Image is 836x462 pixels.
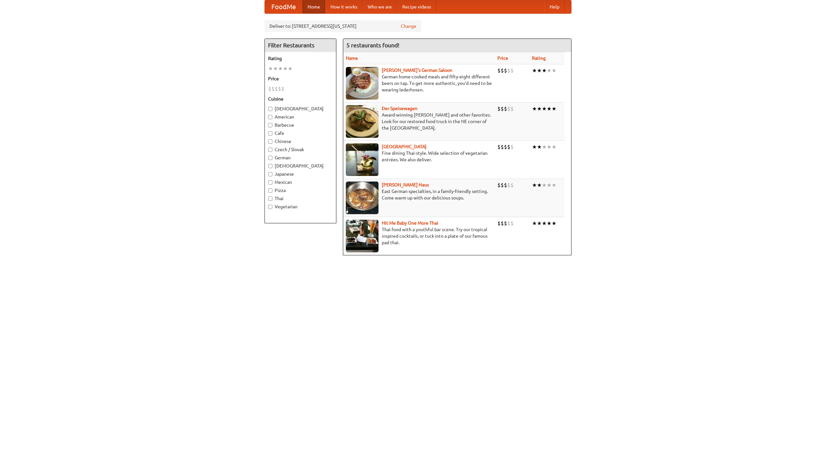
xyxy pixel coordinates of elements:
h5: Cuisine [268,96,333,102]
li: $ [501,105,504,112]
a: Recipe videos [397,0,436,13]
li: ★ [547,67,552,74]
input: Chinese [268,139,272,144]
li: ★ [542,143,547,151]
li: ★ [532,105,537,112]
li: ★ [537,143,542,151]
li: ★ [552,220,556,227]
ng-pluralize: 5 restaurants found! [346,42,399,48]
li: $ [504,143,507,151]
img: speisewagen.jpg [346,105,378,138]
a: [PERSON_NAME] Haus [382,182,429,187]
li: ★ [532,143,537,151]
img: babythai.jpg [346,220,378,252]
li: ★ [537,67,542,74]
label: [DEMOGRAPHIC_DATA] [268,163,333,169]
input: Vegetarian [268,205,272,209]
li: ★ [542,182,547,189]
li: ★ [552,105,556,112]
img: esthers.jpg [346,67,378,100]
li: ★ [542,67,547,74]
label: [DEMOGRAPHIC_DATA] [268,105,333,112]
li: $ [507,67,510,74]
li: $ [507,182,510,189]
li: $ [510,143,514,151]
li: $ [507,220,510,227]
p: East German specialties, in a family-friendly setting. Come warm up with our delicious soups. [346,188,492,201]
li: $ [507,143,510,151]
input: Czech / Slovak [268,148,272,152]
label: Thai [268,195,333,202]
a: FoodMe [265,0,302,13]
h4: Filter Restaurants [265,39,336,52]
a: Hit Me Baby One More Thai [382,220,438,226]
li: $ [507,105,510,112]
label: Pizza [268,187,333,194]
input: Barbecue [268,123,272,127]
li: $ [497,143,501,151]
li: $ [501,143,504,151]
li: $ [268,85,271,92]
li: $ [510,67,514,74]
li: ★ [532,67,537,74]
input: German [268,156,272,160]
li: $ [504,182,507,189]
a: Price [497,56,508,61]
label: Vegetarian [268,203,333,210]
li: $ [510,105,514,112]
li: ★ [288,65,293,72]
li: $ [504,105,507,112]
p: Award-winning [PERSON_NAME] and other favorites. Look for our restored food truck in the NE corne... [346,112,492,131]
p: Thai food with a youthful bar scene. Try our tropical inspired cocktails, or tuck into a plate of... [346,226,492,246]
a: [PERSON_NAME]'s German Saloon [382,68,452,73]
input: American [268,115,272,119]
input: Cafe [268,131,272,135]
li: ★ [537,182,542,189]
li: ★ [552,67,556,74]
li: ★ [283,65,288,72]
li: $ [504,220,507,227]
a: Rating [532,56,546,61]
label: American [268,114,333,120]
a: Who we are [362,0,397,13]
p: Fine dining Thai-style. Wide selection of vegetarian entrées. We also deliver. [346,150,492,163]
li: $ [501,67,504,74]
a: Help [544,0,565,13]
label: Czech / Slovak [268,146,333,153]
li: ★ [547,143,552,151]
p: German home-cooked meals and fifty-eight different beers on tap. To get more authentic, you'd nee... [346,73,492,93]
input: Japanese [268,172,272,176]
b: Der Speisewagen [382,106,417,111]
img: kohlhaus.jpg [346,182,378,214]
label: Cafe [268,130,333,136]
input: [DEMOGRAPHIC_DATA] [268,107,272,111]
li: ★ [537,105,542,112]
li: $ [278,85,281,92]
li: $ [281,85,284,92]
label: Barbecue [268,122,333,128]
label: German [268,154,333,161]
a: Home [302,0,325,13]
li: $ [497,220,501,227]
li: ★ [532,220,537,227]
li: $ [504,67,507,74]
label: Chinese [268,138,333,145]
label: Japanese [268,171,333,177]
li: ★ [268,65,273,72]
li: ★ [542,220,547,227]
a: Name [346,56,358,61]
li: ★ [552,182,556,189]
input: Pizza [268,188,272,193]
input: Thai [268,197,272,201]
li: $ [497,105,501,112]
li: ★ [547,182,552,189]
li: $ [501,182,504,189]
li: $ [497,67,501,74]
a: Change [401,23,416,29]
a: [GEOGRAPHIC_DATA] [382,144,426,149]
h5: Rating [268,55,333,62]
